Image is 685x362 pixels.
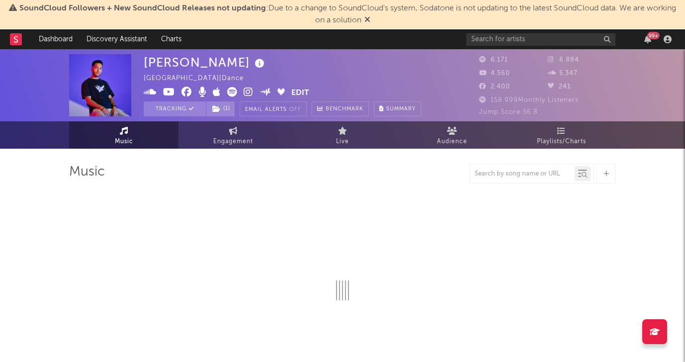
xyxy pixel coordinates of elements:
[479,97,579,103] span: 158.999 Monthly Listeners
[69,121,178,149] a: Music
[397,121,507,149] a: Audience
[32,29,80,49] a: Dashboard
[291,87,309,99] button: Edit
[479,57,508,63] span: 6.171
[644,35,651,43] button: 99+
[647,32,660,39] div: 99 +
[437,136,467,148] span: Audience
[206,101,235,116] button: (1)
[80,29,154,49] a: Discovery Assistant
[154,29,188,49] a: Charts
[479,109,538,115] span: Jump Score: 56.8
[19,4,266,12] span: SoundCloud Followers + New SoundCloud Releases not updating
[479,84,510,90] span: 2.400
[326,103,363,115] span: Benchmark
[466,33,615,46] input: Search for artists
[178,121,288,149] a: Engagement
[386,106,416,112] span: Summary
[364,16,370,24] span: Dismiss
[115,136,133,148] span: Music
[19,4,676,24] span: : Due to a change to SoundCloud's system, Sodatone is not updating to the latest SoundCloud data....
[240,101,307,116] button: Email AlertsOff
[336,136,349,148] span: Live
[537,136,586,148] span: Playlists/Charts
[548,70,578,77] span: 5.347
[213,136,253,148] span: Engagement
[289,107,301,112] em: Off
[507,121,616,149] a: Playlists/Charts
[206,101,235,116] span: ( 1 )
[548,84,571,90] span: 241
[548,57,579,63] span: 6.884
[144,54,267,71] div: [PERSON_NAME]
[470,170,575,178] input: Search by song name or URL
[144,101,206,116] button: Tracking
[374,101,421,116] button: Summary
[479,70,510,77] span: 4.560
[144,73,255,85] div: [GEOGRAPHIC_DATA] | Dance
[288,121,397,149] a: Live
[312,101,369,116] a: Benchmark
